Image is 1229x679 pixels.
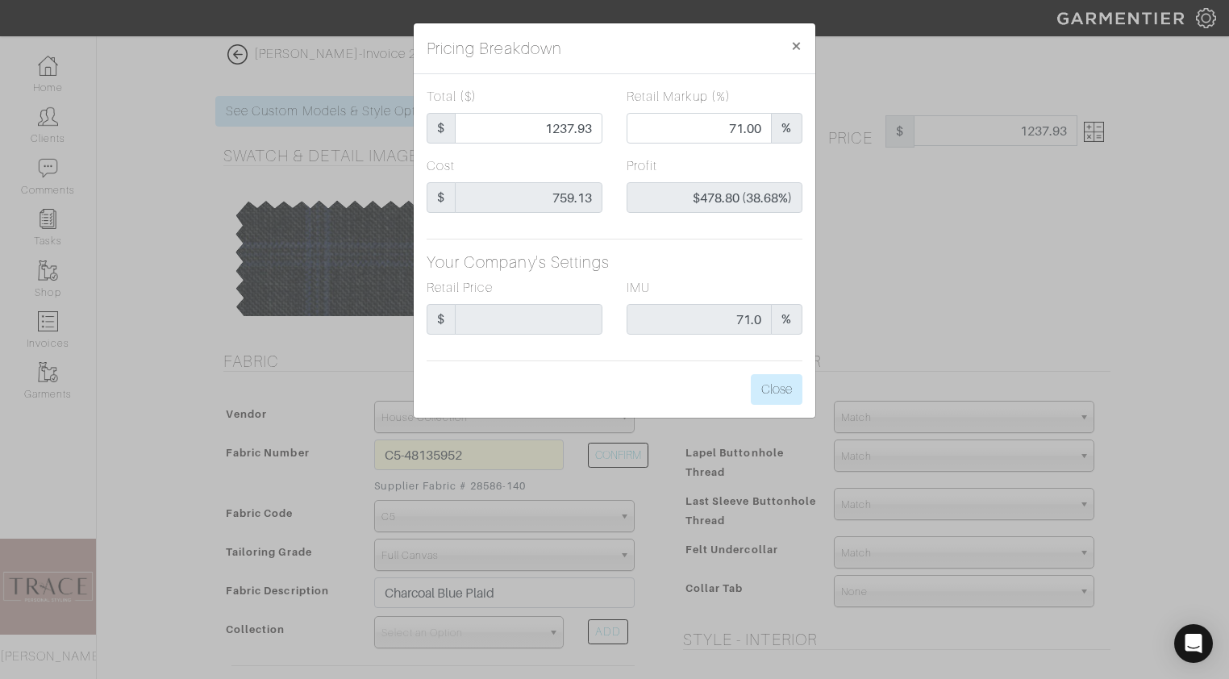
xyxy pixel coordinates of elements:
div: Open Intercom Messenger [1174,624,1213,663]
span: % [771,113,802,144]
input: Markup % [627,113,772,144]
span: × [790,35,802,56]
button: Close [777,23,815,69]
h5: Your Company's Settings [427,252,802,272]
span: $ [427,113,456,144]
label: IMU [627,278,650,298]
label: Retail Markup (%) [627,87,731,106]
label: Total ($) [427,87,477,106]
input: Unit Price [455,113,602,144]
h5: Pricing Breakdown [427,36,562,60]
span: $ [427,182,456,213]
button: Close [751,374,802,405]
span: $ [427,304,456,335]
label: Cost [427,156,455,176]
label: Retail Price [427,278,493,298]
span: % [771,304,802,335]
label: Profit [627,156,657,176]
